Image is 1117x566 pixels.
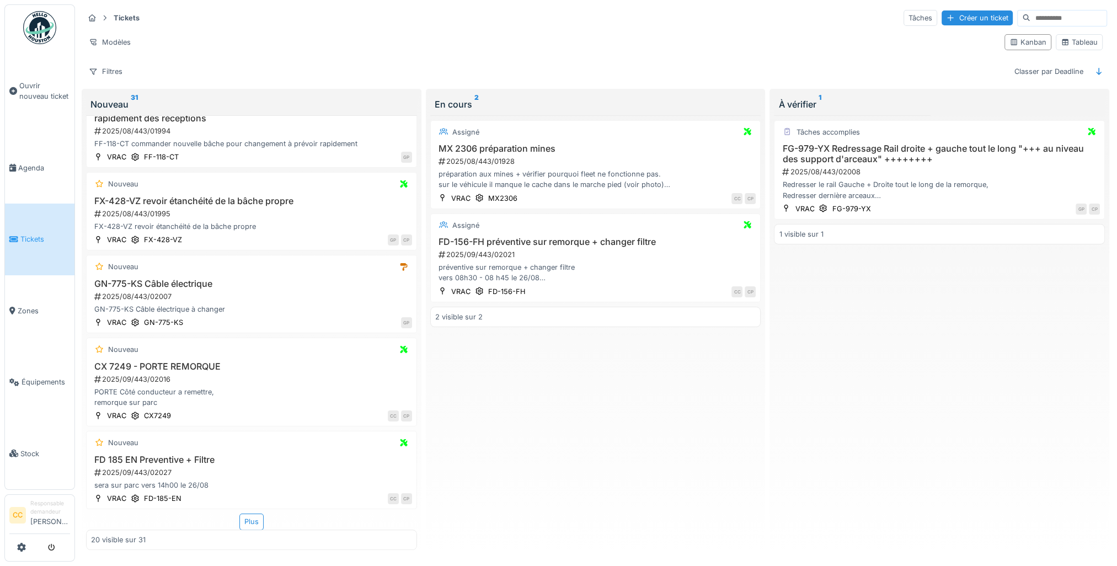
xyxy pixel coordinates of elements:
[5,418,74,489] a: Stock
[1061,37,1098,47] div: Tableau
[474,98,479,111] sup: 2
[401,317,412,328] div: GP
[9,499,70,534] a: CC Responsable demandeur[PERSON_NAME]
[107,493,126,504] div: VRAC
[108,261,138,272] div: Nouveau
[435,237,756,247] h3: FD-156-FH préventive sur remorque + changer filtre
[18,163,70,173] span: Agenda
[904,10,937,26] div: Tâches
[108,179,138,189] div: Nouveau
[5,132,74,204] a: Agenda
[452,127,479,137] div: Assigné
[795,204,814,214] div: VRAC
[401,493,412,504] div: CP
[435,262,756,283] div: préventive sur remorque + changer filtre vers 08h30 - 08 h45 le 26/08 merci :)
[401,234,412,245] div: CP
[84,63,127,79] div: Filtres
[781,167,1100,177] div: 2025/08/443/02008
[91,138,412,149] div: FF-118-CT commander nouvelle bâche pour changement à prévoir rapidement
[9,507,26,524] li: CC
[1089,204,1100,215] div: CP
[745,193,756,204] div: CP
[388,234,399,245] div: GP
[144,234,182,245] div: FX-428-VZ
[20,234,70,244] span: Tickets
[832,204,870,214] div: FG-979-YX
[818,98,821,111] sup: 1
[91,480,412,490] div: sera sur parc vers 14h00 le 26/08
[30,499,70,516] div: Responsable demandeur
[30,499,70,531] li: [PERSON_NAME]
[778,98,1100,111] div: À vérifier
[84,34,136,50] div: Modèles
[437,249,756,260] div: 2025/09/443/02021
[1009,37,1046,47] div: Kanban
[435,169,756,190] div: préparation aux mines + vérifier pourquoi fleet ne fonctionne pas. sur le véhicule il manque le c...
[93,209,412,219] div: 2025/08/443/01995
[745,286,756,297] div: CP
[91,196,412,206] h3: FX-428-VZ revoir étanchéité de la bâche propre
[22,377,70,387] span: Équipements
[435,98,757,111] div: En cours
[488,286,526,297] div: FD-156-FH
[5,346,74,418] a: Équipements
[144,317,183,328] div: GN-775-KS
[91,279,412,289] h3: GN-775-KS Câble électrique
[20,448,70,459] span: Stock
[388,493,399,504] div: CC
[91,535,146,545] div: 20 visible sur 31
[144,493,181,504] div: FD-185-EN
[451,193,471,204] div: VRAC
[942,10,1013,25] div: Créer un ticket
[488,193,517,204] div: MX2306
[5,50,74,132] a: Ouvrir nouveau ticket
[93,291,412,302] div: 2025/08/443/02007
[1076,204,1087,215] div: GP
[435,312,483,322] div: 2 visible sur 2
[107,152,126,162] div: VRAC
[5,204,74,275] a: Tickets
[107,410,126,421] div: VRAC
[90,98,413,111] div: Nouveau
[108,344,138,355] div: Nouveau
[1009,63,1088,79] div: Classer par Deadline
[109,13,144,23] strong: Tickets
[19,81,70,102] span: Ouvrir nouveau ticket
[731,286,742,297] div: CC
[239,514,264,530] div: Plus
[144,410,171,421] div: CX7249
[91,387,412,408] div: PORTE Côté conducteur a remettre, remorque sur parc
[388,410,399,421] div: CC
[401,410,412,421] div: CP
[779,143,1100,164] h3: FG-979-YX Redressage Rail droite + gauche tout le long "+++ au niveau des support d'arceaux" ++++...
[796,127,859,137] div: Tâches accomplies
[437,156,756,167] div: 2025/08/443/01928
[91,455,412,465] h3: FD 185 EN Preventive + Filtre
[108,437,138,448] div: Nouveau
[144,152,179,162] div: FF-118-CT
[451,286,471,297] div: VRAC
[91,304,412,314] div: GN-775-KS Câble électrique à changer
[731,193,742,204] div: CC
[93,126,412,136] div: 2025/08/443/01994
[435,143,756,154] h3: MX 2306 préparation mines
[5,275,74,346] a: Zones
[18,306,70,316] span: Zones
[779,179,1100,200] div: Redresser le rail Gauche + Droite tout le long de la remorque, Redresser dernière arceaux Remettr...
[452,220,479,231] div: Assigné
[401,152,412,163] div: GP
[93,467,412,478] div: 2025/09/443/02027
[93,374,412,385] div: 2025/09/443/02016
[23,11,56,44] img: Badge_color-CXgf-gQk.svg
[779,229,823,239] div: 1 visible sur 1
[91,221,412,232] div: FX-428-VZ revoir étanchéité de la bâche propre
[131,98,138,111] sup: 31
[107,234,126,245] div: VRAC
[91,361,412,372] h3: CX 7249 - PORTE REMORQUE
[107,317,126,328] div: VRAC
